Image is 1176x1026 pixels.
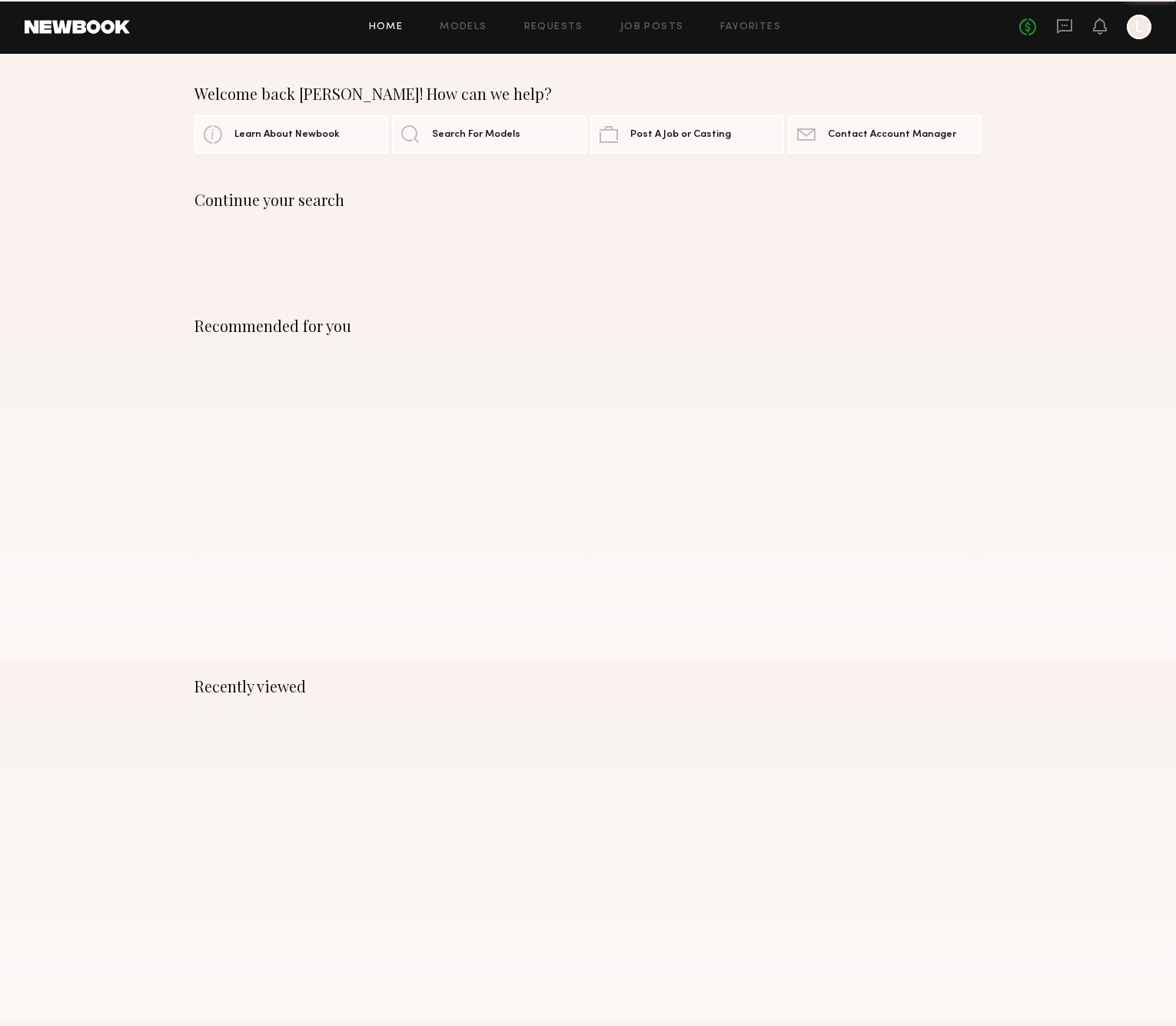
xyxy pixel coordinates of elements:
a: Favorites [720,22,781,32]
a: Search For Models [392,115,586,154]
div: Recommended for you [194,317,982,335]
span: Search For Models [432,130,520,140]
a: Models [440,22,487,32]
a: Requests [524,22,583,32]
a: L [1127,15,1151,39]
span: Learn About Newbook [234,130,340,140]
a: Contact Account Manager [788,115,982,154]
a: Job Posts [620,22,684,32]
a: Home [369,22,404,32]
div: Welcome back [PERSON_NAME]! How can we help? [194,85,982,103]
span: Post A Job or Casting [630,130,731,140]
span: Contact Account Manager [828,130,956,140]
a: Learn About Newbook [194,115,388,154]
a: Post A Job or Casting [590,115,784,154]
div: Recently viewed [194,677,982,696]
div: Continue your search [194,191,982,209]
